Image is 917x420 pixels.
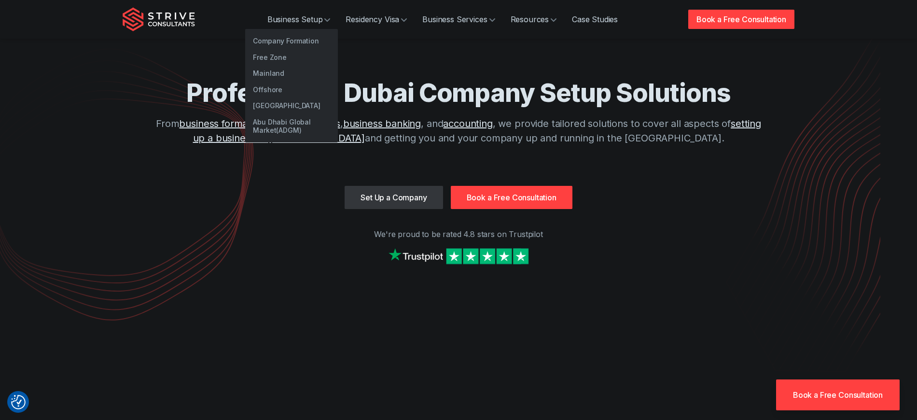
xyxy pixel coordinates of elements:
[245,33,338,49] a: Company Formation
[338,10,415,29] a: Residency Visa
[11,395,26,409] button: Consent Preferences
[123,228,794,240] p: We're proud to be rated 4.8 stars on Trustpilot
[150,77,767,109] h1: Professional Dubai Company Setup Solutions
[564,10,625,29] a: Case Studies
[451,186,572,209] a: Book a Free Consultation
[245,82,338,98] a: Offshore
[260,10,338,29] a: Business Setup
[245,49,338,66] a: Free Zone
[343,118,421,129] a: business banking
[123,7,195,31] img: Strive Consultants
[150,116,767,145] p: From , , , and , we provide tailored solutions to cover all aspects of and getting you and your c...
[443,118,492,129] a: accounting
[503,10,565,29] a: Resources
[415,10,502,29] a: Business Services
[776,379,900,410] a: Book a Free Consultation
[386,246,531,266] img: Strive on Trustpilot
[245,114,338,139] a: Abu Dhabi Global Market(ADGM)
[11,395,26,409] img: Revisit consent button
[245,65,338,82] a: Mainland
[179,118,269,129] a: business formations
[345,186,443,209] a: Set Up a Company
[688,10,794,29] a: Book a Free Consultation
[245,98,338,114] a: [GEOGRAPHIC_DATA]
